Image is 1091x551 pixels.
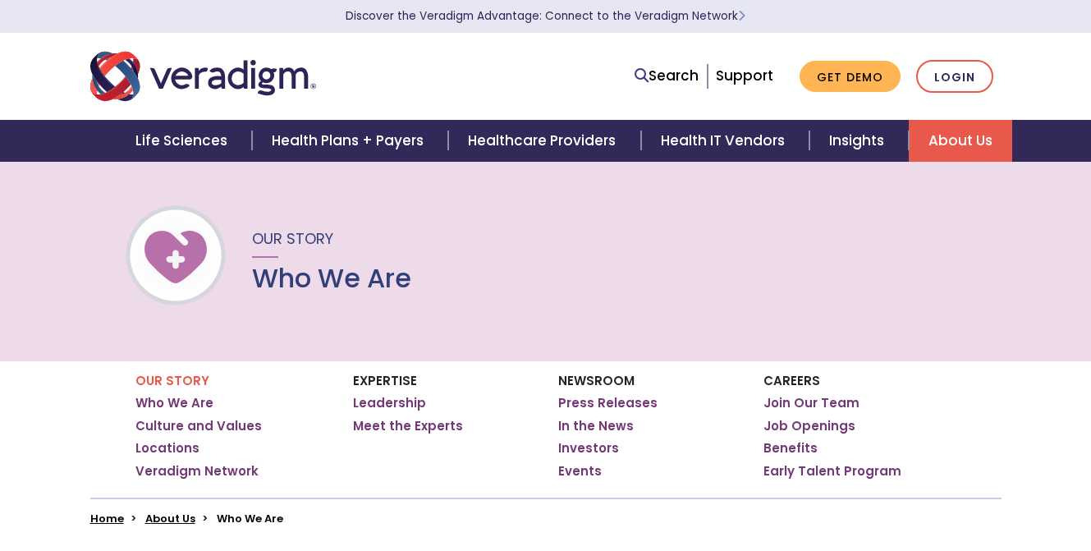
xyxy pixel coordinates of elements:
[346,8,745,24] a: Discover the Veradigm Advantage: Connect to the Veradigm NetworkLearn More
[135,395,213,411] a: Who We Are
[558,440,619,457] a: Investors
[763,418,855,434] a: Job Openings
[135,418,262,434] a: Culture and Values
[641,120,809,162] a: Health IT Vendors
[809,120,909,162] a: Insights
[252,120,448,162] a: Health Plans + Payers
[916,60,993,94] a: Login
[135,463,259,480] a: Veradigm Network
[909,120,1012,162] a: About Us
[353,395,426,411] a: Leadership
[353,418,463,434] a: Meet the Experts
[116,120,252,162] a: Life Sciences
[252,228,333,249] span: Our Story
[558,395,658,411] a: Press Releases
[135,440,199,457] a: Locations
[558,418,634,434] a: In the News
[558,463,602,480] a: Events
[252,263,411,294] h1: Who We Are
[145,511,195,526] a: About Us
[90,511,124,526] a: Home
[763,440,818,457] a: Benefits
[635,65,699,87] a: Search
[90,49,316,103] img: Veradigm logo
[763,463,901,480] a: Early Talent Program
[448,120,640,162] a: Healthcare Providers
[716,66,773,85] a: Support
[763,395,860,411] a: Join Our Team
[800,61,901,93] a: Get Demo
[738,8,745,24] span: Learn More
